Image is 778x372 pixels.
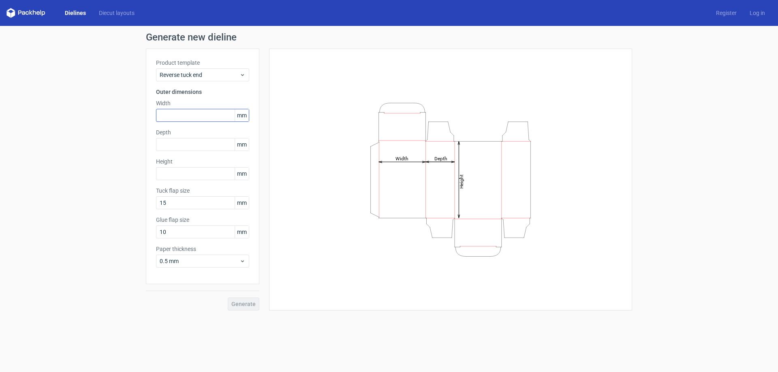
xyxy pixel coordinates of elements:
[434,155,447,161] tspan: Depth
[156,245,249,253] label: Paper thickness
[710,9,743,17] a: Register
[146,32,632,42] h1: Generate new dieline
[58,9,92,17] a: Dielines
[156,99,249,107] label: Width
[156,216,249,224] label: Glue flap size
[160,257,239,265] span: 0.5 mm
[160,71,239,79] span: Reverse tuck end
[156,88,249,96] h3: Outer dimensions
[235,226,249,238] span: mm
[743,9,772,17] a: Log in
[235,109,249,121] span: mm
[92,9,141,17] a: Diecut layouts
[156,187,249,195] label: Tuck flap size
[156,157,249,166] label: Height
[395,155,408,161] tspan: Width
[235,197,249,209] span: mm
[156,128,249,136] label: Depth
[459,174,464,188] tspan: Height
[156,59,249,67] label: Product template
[235,168,249,180] span: mm
[235,138,249,151] span: mm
